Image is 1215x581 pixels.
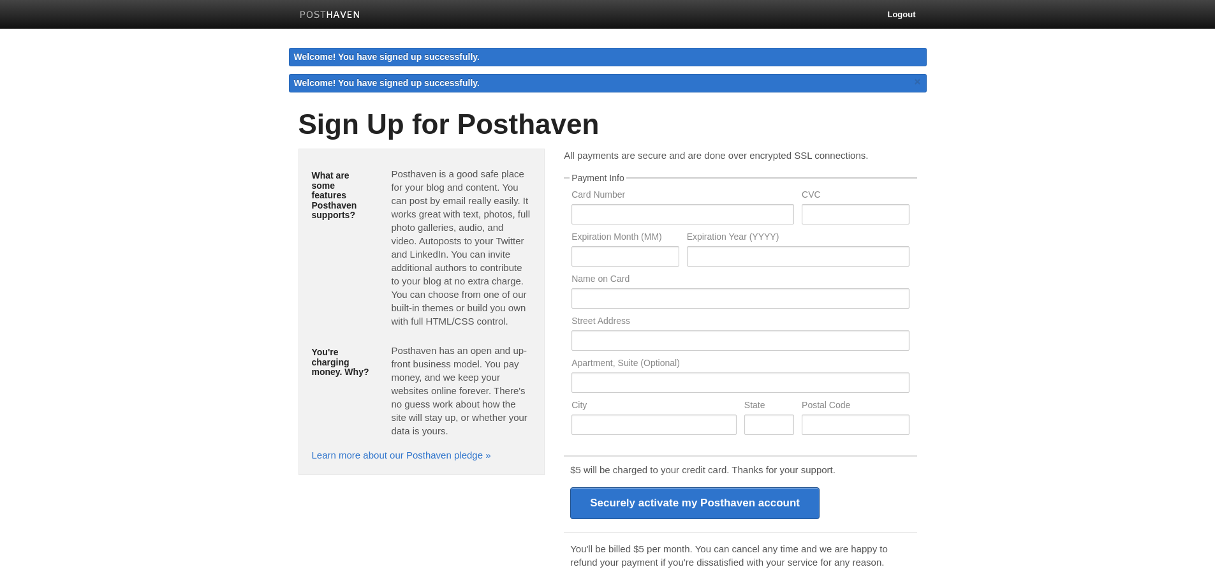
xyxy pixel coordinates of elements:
h1: Sign Up for Posthaven [298,109,917,140]
a: Learn more about our Posthaven pledge » [312,450,491,460]
label: Card Number [571,190,794,202]
label: CVC [802,190,909,202]
label: Expiration Year (YYYY) [687,232,909,244]
input: Securely activate my Posthaven account [570,487,820,519]
label: Name on Card [571,274,909,286]
p: Posthaven is a good safe place for your blog and content. You can post by email really easily. It... [391,167,531,328]
p: $5 will be charged to your credit card. Thanks for your support. [570,463,910,476]
h5: You're charging money. Why? [312,348,372,377]
span: Welcome! You have signed up successfully. [294,78,480,88]
label: Street Address [571,316,909,328]
label: City [571,401,737,413]
label: State [744,401,794,413]
img: Posthaven-bar [300,11,360,20]
div: Welcome! You have signed up successfully. [289,48,927,66]
legend: Payment Info [570,173,626,182]
label: Postal Code [802,401,909,413]
p: All payments are secure and are done over encrypted SSL connections. [564,149,917,162]
p: You'll be billed $5 per month. You can cancel any time and we are happy to refund your payment if... [570,542,910,569]
h5: What are some features Posthaven supports? [312,171,372,220]
a: × [912,74,924,90]
label: Apartment, Suite (Optional) [571,358,909,371]
p: Posthaven has an open and up-front business model. You pay money, and we keep your websites onlin... [391,344,531,438]
label: Expiration Month (MM) [571,232,679,244]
